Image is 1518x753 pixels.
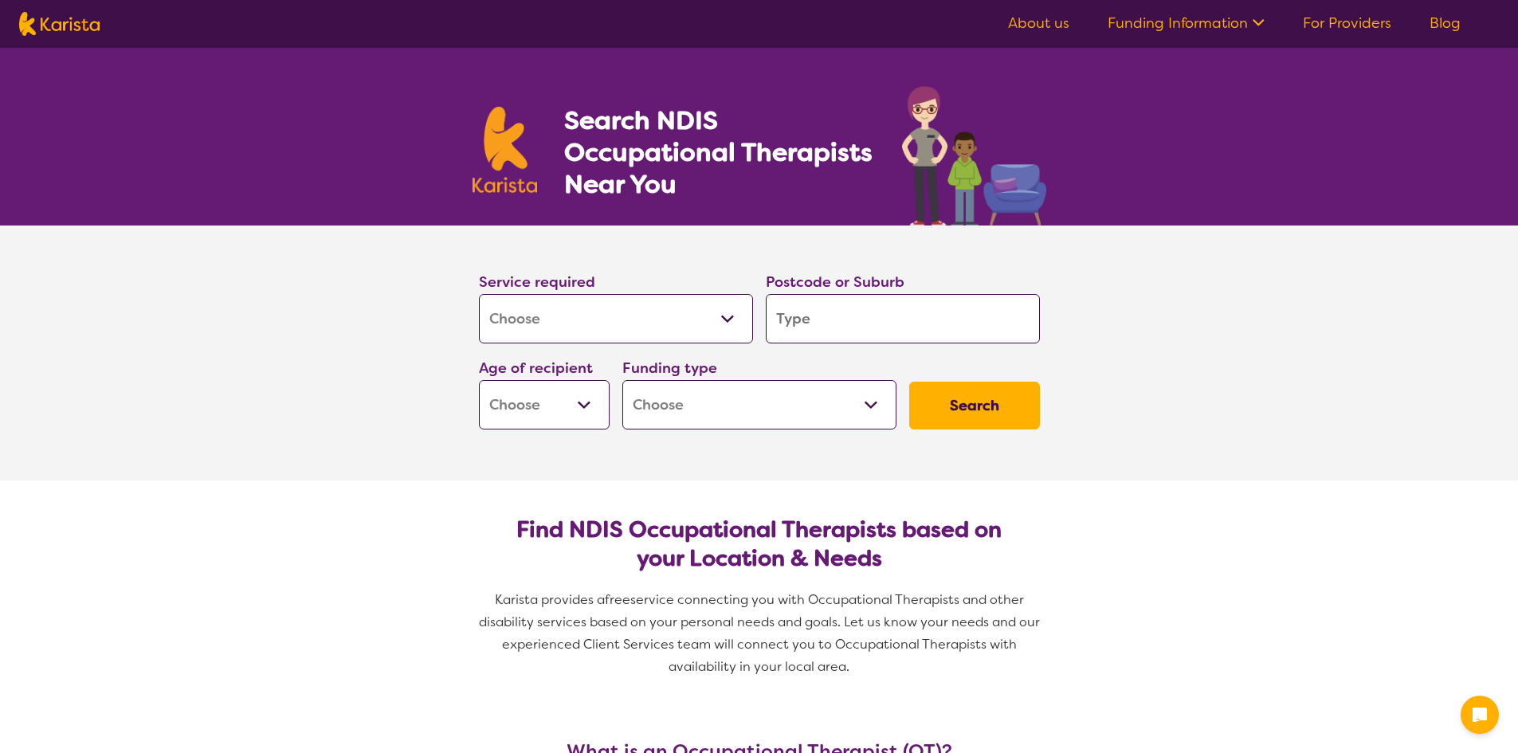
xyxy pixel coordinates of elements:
input: Type [766,294,1040,343]
h1: Search NDIS Occupational Therapists Near You [564,104,874,200]
a: Funding Information [1108,14,1265,33]
a: Blog [1430,14,1461,33]
span: free [605,591,630,608]
img: Karista logo [473,107,538,193]
a: For Providers [1303,14,1391,33]
h2: Find NDIS Occupational Therapists based on your Location & Needs [492,516,1027,573]
a: About us [1008,14,1069,33]
label: Service required [479,273,595,292]
label: Age of recipient [479,359,593,378]
img: Karista logo [19,12,100,36]
span: Karista provides a [495,591,605,608]
img: occupational-therapy [902,86,1046,226]
label: Funding type [622,359,717,378]
button: Search [909,382,1040,429]
label: Postcode or Suburb [766,273,904,292]
span: service connecting you with Occupational Therapists and other disability services based on your p... [479,591,1043,675]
